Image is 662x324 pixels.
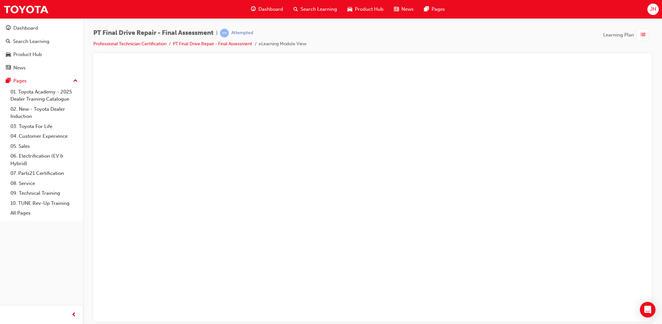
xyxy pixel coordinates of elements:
a: Professional Technician Certification [93,41,166,47]
span: guage-icon [251,5,256,13]
a: 03. Toyota For Life [8,121,80,132]
div: Open Intercom Messenger [640,302,656,317]
a: 08. Service [8,178,80,189]
a: 01. Toyota Academy - 2025 Dealer Training Catalogue [8,87,80,104]
span: Learning Plan [603,31,634,39]
button: Pages [3,75,80,87]
a: 05. Sales [8,141,80,151]
span: pages-icon [6,78,11,84]
a: search-iconSearch Learning [288,3,342,16]
span: up-icon [73,77,78,85]
div: Search Learning [13,38,49,45]
span: learningRecordVerb_ATTEMPT-icon [220,29,229,37]
img: Trak [3,2,49,17]
span: Pages [432,6,445,13]
span: list-icon [641,31,645,39]
span: | [216,29,217,37]
span: pages-icon [424,5,429,13]
a: Product Hub [3,49,80,61]
a: guage-iconDashboard [246,3,288,16]
span: PT Final Drive Repair - Final Assessment [93,29,214,37]
span: search-icon [6,39,10,45]
div: News [13,64,26,72]
span: prev-icon [71,311,76,319]
div: Product Hub [13,51,42,58]
a: 02. New - Toyota Dealer Induction [8,104,80,121]
a: 10. TUNE Rev-Up Training [8,198,80,208]
li: eLearning Module View [259,40,306,48]
button: DashboardSearch LearningProduct HubNews [3,21,80,75]
a: 04. Customer Experience [8,131,80,141]
span: JH [650,6,656,13]
span: search-icon [293,5,298,13]
a: car-iconProduct Hub [342,3,389,16]
a: Search Learning [3,35,80,48]
span: Dashboard [258,6,283,13]
a: pages-iconPages [419,3,450,16]
a: 09. Technical Training [8,188,80,198]
a: PT Final Drive Repair - Final Assessment [173,41,252,47]
span: guage-icon [6,25,11,31]
button: JH [647,4,659,15]
span: news-icon [394,5,399,13]
div: Attempted [231,30,253,36]
button: Learning Plan [603,29,652,41]
a: news-iconNews [389,3,419,16]
a: News [3,62,80,74]
a: All Pages [8,208,80,218]
span: car-icon [6,52,11,58]
span: Search Learning [301,6,337,13]
span: News [401,6,414,13]
a: 07. Parts21 Certification [8,168,80,178]
span: Product Hub [355,6,383,13]
a: 06. Electrification (EV & Hybrid) [8,151,80,168]
a: Dashboard [3,22,80,34]
div: Pages [13,77,27,85]
div: Dashboard [13,24,38,32]
span: car-icon [347,5,352,13]
span: news-icon [6,65,11,71]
